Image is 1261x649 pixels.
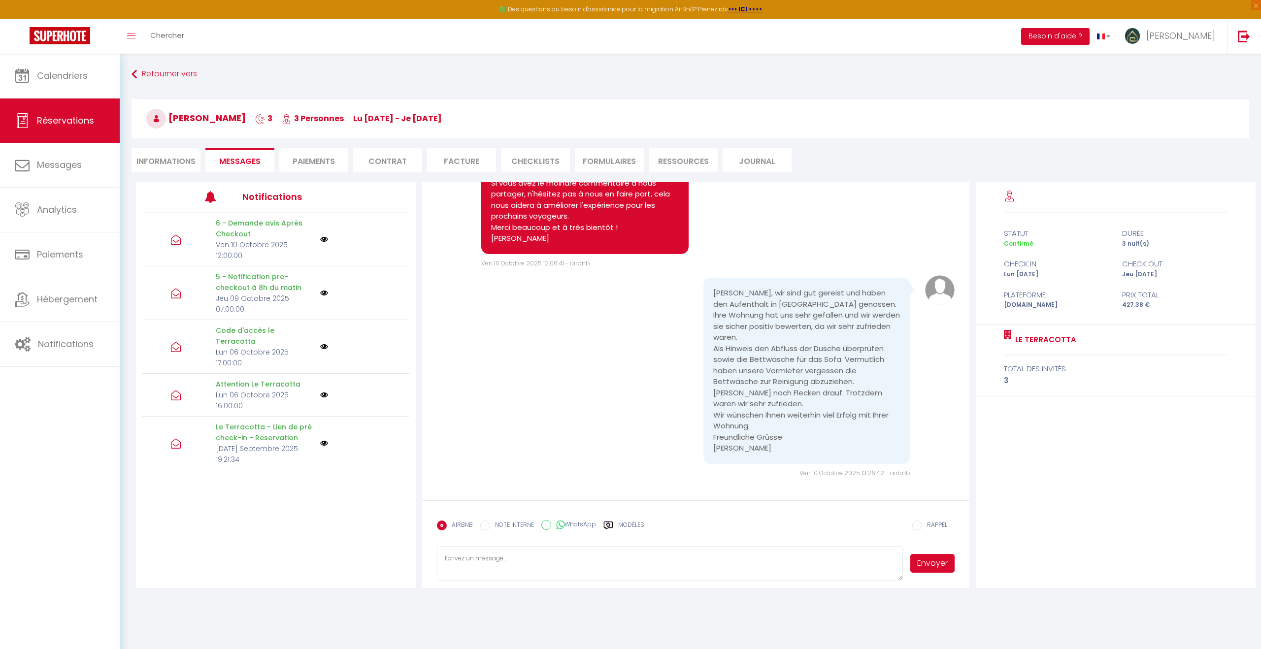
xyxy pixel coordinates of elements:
[1021,28,1090,45] button: Besoin d'aide ?
[728,5,763,13] a: >>> ICI <<<<
[1004,239,1033,248] span: Confirmé
[132,65,1249,83] a: Retourner vers
[997,300,1116,310] div: [DOMAIN_NAME]
[216,347,314,368] p: Lun 06 Octobre 2025 17:00:00
[37,159,82,171] span: Messages
[481,259,590,267] span: Ven 10 Octobre 2025 12:06:41 - airbnb
[37,203,77,216] span: Analytics
[649,148,718,172] li: Ressources
[490,520,534,531] label: NOTE INTERNE
[922,520,947,531] label: RAPPEL
[242,186,354,208] h3: Notifications
[216,218,314,239] p: 6 - Demande avis Après Checkout
[37,114,94,127] span: Réservations
[216,422,314,443] p: Le Terracotta - Lien de pré check-in - Reservation
[1004,375,1228,387] div: 3
[618,520,644,538] label: Modèles
[1116,270,1234,279] div: Jeu [DATE]
[723,148,792,172] li: Journal
[1004,363,1228,375] div: total des invités
[38,338,94,350] span: Notifications
[997,258,1116,270] div: check in
[799,469,910,477] span: Ven 10 Octobre 2025 13:26:42 - airbnb
[997,289,1116,301] div: Plateforme
[353,113,442,124] span: lu [DATE] - je [DATE]
[255,113,272,124] span: 3
[1116,227,1234,239] div: durée
[216,389,314,411] p: Lun 06 Octobre 2025 16:00:00
[910,554,954,573] button: Envoyer
[1118,19,1228,54] a: ... [PERSON_NAME]
[320,235,328,243] img: NO IMAGE
[1125,28,1140,44] img: ...
[279,148,348,172] li: Paiements
[150,30,184,40] span: Chercher
[1012,334,1076,346] a: Le Terracotta
[132,148,200,172] li: Informations
[1146,30,1215,42] span: [PERSON_NAME]
[216,443,314,465] p: [DATE] Septembre 2025 19:21:34
[925,275,955,305] img: avatar.png
[1116,258,1234,270] div: check out
[320,289,328,297] img: NO IMAGE
[37,69,88,82] span: Calendriers
[216,293,314,315] p: Jeu 09 Octobre 2025 07:00:00
[1116,300,1234,310] div: 427.38 €
[353,148,422,172] li: Contrat
[282,113,344,124] span: 3 Personnes
[216,239,314,261] p: Ven 10 Octobre 2025 12:00:00
[37,293,98,305] span: Hébergement
[447,520,473,531] label: AIRBNB
[997,270,1116,279] div: Lun [DATE]
[216,325,314,347] p: Code d'accès le Terracotta
[501,148,570,172] li: CHECKLISTS
[320,439,328,447] img: NO IMAGE
[427,148,496,172] li: Facture
[320,343,328,351] img: NO IMAGE
[37,248,83,260] span: Paiements
[216,271,314,293] p: 5 - Notification pre-checkout à 8h du matin
[216,379,314,389] p: Attention Le Terracotta
[713,288,900,454] pre: [PERSON_NAME], wir sind gut gereist und haben den Aufenthalt in [GEOGRAPHIC_DATA] genossen. Ihre ...
[143,19,192,54] a: Chercher
[1116,239,1234,249] div: 3 nuit(s)
[1238,30,1250,42] img: logout
[575,148,644,172] li: FORMULAIRES
[551,520,596,531] label: WhatsApp
[219,156,261,167] span: Messages
[320,391,328,399] img: NO IMAGE
[30,27,90,44] img: Super Booking
[997,227,1116,239] div: statut
[1116,289,1234,301] div: Prix total
[146,112,246,124] span: [PERSON_NAME]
